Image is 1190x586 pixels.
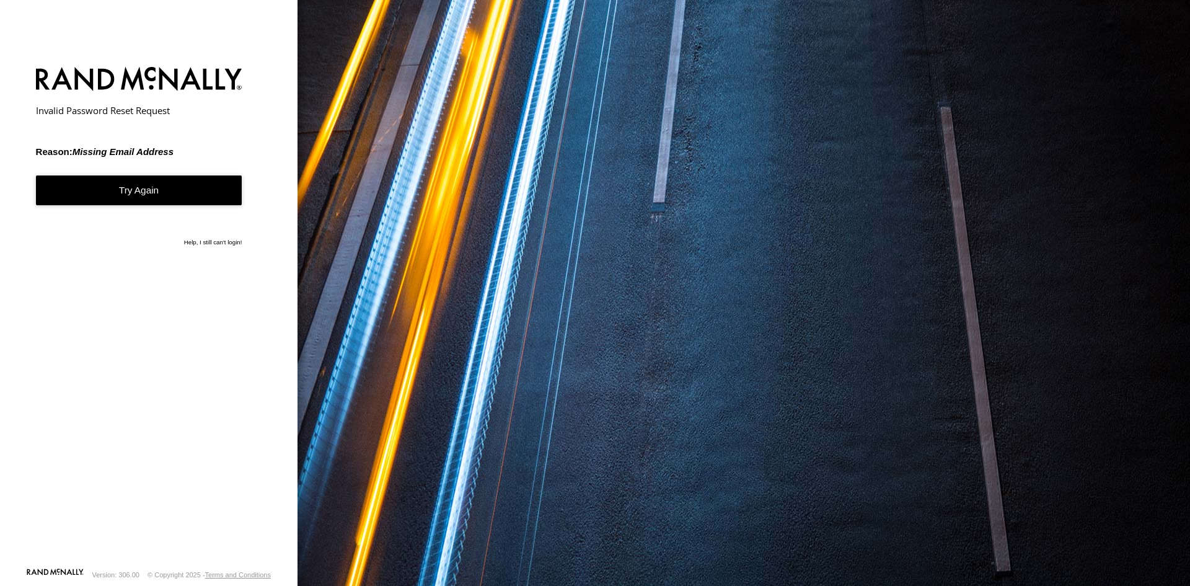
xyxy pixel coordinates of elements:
[73,146,174,157] em: Missing Email Address
[36,64,242,96] img: Rand McNally
[27,569,84,581] a: Visit our Website
[184,239,242,248] a: Help, I still can't login!
[148,571,271,579] div: © Copyright 2025 -
[205,571,271,579] a: Terms and Conditions
[36,104,242,117] h2: Invalid Password Reset Request
[36,175,242,206] a: Try Again
[92,571,139,579] div: Version: 306.00
[36,146,242,157] h3: Reason:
